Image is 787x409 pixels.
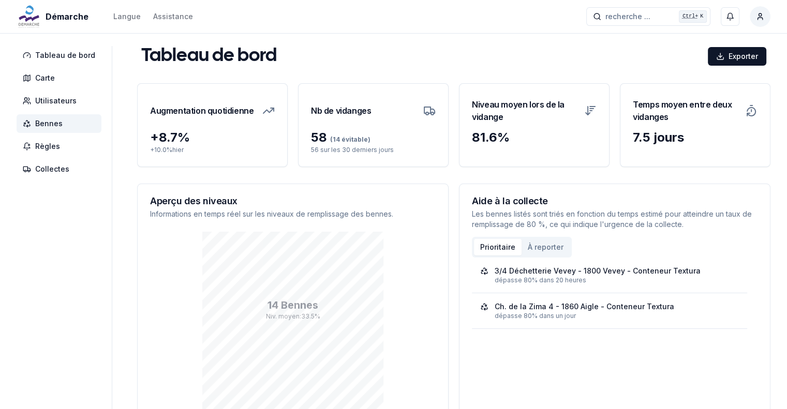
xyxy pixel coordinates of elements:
h3: Aperçu des niveaux [150,196,436,206]
div: Ch. de la Zima 4 - 1860 Aigle - Conteneur Textura [495,301,674,312]
a: Règles [17,137,106,156]
a: Ch. de la Zima 4 - 1860 Aigle - Conteneur Texturadépasse 80% dans un jour [480,301,739,320]
h3: Niveau moyen lors de la vidange [472,96,578,125]
h3: Temps moyen entre deux vidanges [633,96,739,125]
span: Tableau de bord [35,50,95,60]
span: recherche ... [605,11,650,22]
span: (14 évitable) [327,135,370,143]
a: Démarche [17,10,93,23]
h3: Aide à la collecte [472,196,758,206]
span: Carte [35,73,55,83]
a: Collectes [17,160,106,178]
span: Collectes [35,164,69,174]
div: 7.5 jours [633,129,758,146]
button: Prioritaire [474,239,522,255]
div: 81.6 % [472,129,597,146]
h1: Tableau de bord [141,46,277,67]
div: dépasse 80% dans un jour [495,312,739,320]
p: + 10.0 % hier [150,146,275,154]
a: Carte [17,69,106,87]
img: Démarche Logo [17,4,41,29]
a: Tableau de bord [17,46,106,65]
p: Informations en temps réel sur les niveaux de remplissage des bennes. [150,209,436,219]
div: 58 [311,129,436,146]
p: Les bennes listés sont triés en fonction du temps estimé pour atteindre un taux de remplissage de... [472,209,758,230]
p: 56 sur les 30 derniers jours [311,146,436,154]
button: À reporter [522,239,570,255]
a: Utilisateurs [17,92,106,110]
span: Règles [35,141,60,152]
span: Bennes [35,118,63,129]
span: Utilisateurs [35,96,77,106]
a: 3/4 Déchetterie Vevey - 1800 Vevey - Conteneur Texturadépasse 80% dans 20 heures [480,266,739,284]
a: Bennes [17,114,106,133]
a: Assistance [153,10,193,23]
div: + 8.7 % [150,129,275,146]
button: Langue [113,10,141,23]
button: Exporter [708,47,766,66]
h3: Augmentation quotidienne [150,96,254,125]
div: dépasse 80% dans 20 heures [495,276,739,284]
span: Démarche [46,10,88,23]
div: Langue [113,11,141,22]
h3: Nb de vidanges [311,96,371,125]
button: recherche ...Ctrl+K [586,7,710,26]
div: 3/4 Déchetterie Vevey - 1800 Vevey - Conteneur Textura [495,266,701,276]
